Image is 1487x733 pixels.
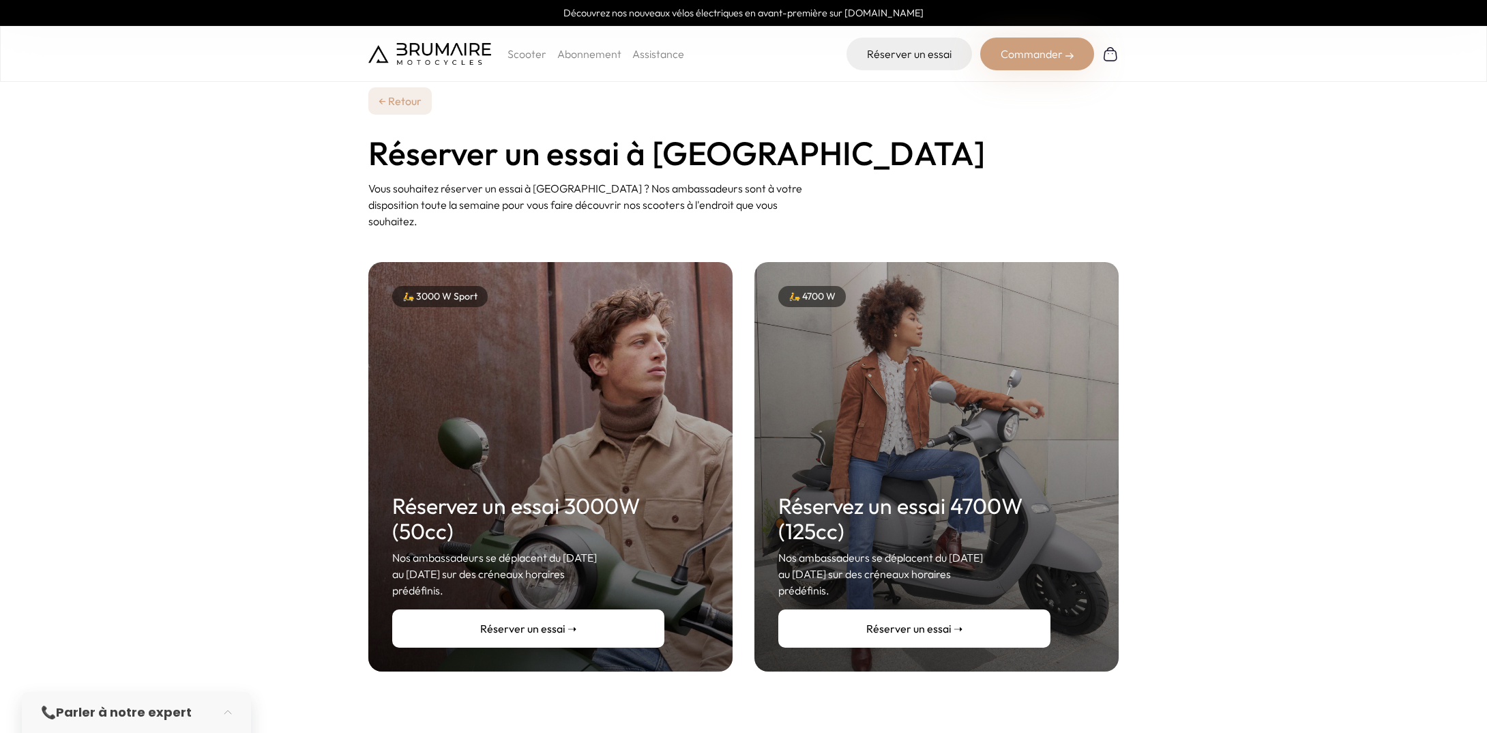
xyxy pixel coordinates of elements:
[392,286,488,307] div: 🛵 3000 W Sport
[1102,46,1119,62] img: Panier
[507,46,546,62] p: Scooter
[392,549,664,599] p: Nos ambassadeurs se déplacent du [DATE] au [DATE] sur des créneaux horaires prédéfinis.
[846,38,972,70] a: Réserver un essai
[368,136,1119,169] h1: Réserver un essai à [GEOGRAPHIC_DATA]
[778,286,846,307] div: 🛵 4700 W
[1065,52,1074,60] img: right-arrow-2.png
[368,180,827,229] p: Vous souhaitez réserver un essai à [GEOGRAPHIC_DATA] ? Nos ambassadeurs sont à votre disposition ...
[368,43,491,65] img: Brumaire Motocycles
[392,609,664,648] a: Réserver un essai ➝
[392,493,664,544] h2: Réservez un essai 3000W (50cc)
[557,47,621,61] a: Abonnement
[778,493,1050,544] h2: Réservez un essai 4700W (125cc)
[778,549,1050,599] p: Nos ambassadeurs se déplacent du [DATE] au [DATE] sur des créneaux horaires prédéfinis.
[980,38,1094,70] div: Commander
[368,87,432,115] a: ← Retour
[632,47,684,61] a: Assistance
[778,609,1050,648] a: Réserver un essai ➝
